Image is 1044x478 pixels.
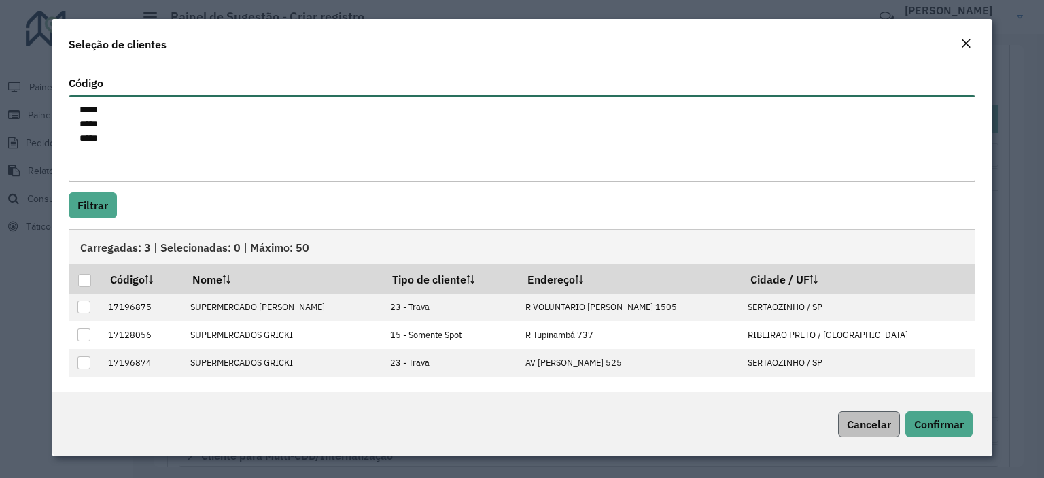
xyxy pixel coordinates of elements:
span: Cancelar [847,417,891,431]
td: RIBEIRAO PRETO / [GEOGRAPHIC_DATA] [741,321,975,349]
td: 23 - Trava [383,349,518,377]
td: 17196874 [101,349,183,377]
label: Código [69,75,103,91]
th: Endereço [518,264,740,293]
td: SUPERMERCADOS GRICKI [184,321,383,349]
td: 17128056 [101,321,183,349]
h4: Seleção de clientes [69,36,167,52]
button: Close [956,35,975,53]
th: Nome [184,264,383,293]
em: Fechar [960,38,971,49]
th: Código [101,264,183,293]
span: Confirmar [914,417,964,431]
div: Carregadas: 3 | Selecionadas: 0 | Máximo: 50 [69,229,975,264]
td: SUPERMERCADO [PERSON_NAME] [184,294,383,322]
td: 17196875 [101,294,183,322]
button: Cancelar [838,411,900,437]
th: Cidade / UF [741,264,975,293]
td: SERTAOZINHO / SP [741,294,975,322]
td: R Tupinambá 737 [518,321,740,349]
td: AV [PERSON_NAME] 525 [518,349,740,377]
button: Filtrar [69,192,117,218]
button: Confirmar [905,411,973,437]
td: SUPERMERCADOS GRICKI [184,349,383,377]
td: 15 - Somente Spot [383,321,518,349]
td: R VOLUNTARIO [PERSON_NAME] 1505 [518,294,740,322]
td: 23 - Trava [383,294,518,322]
th: Tipo de cliente [383,264,518,293]
td: SERTAOZINHO / SP [741,349,975,377]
